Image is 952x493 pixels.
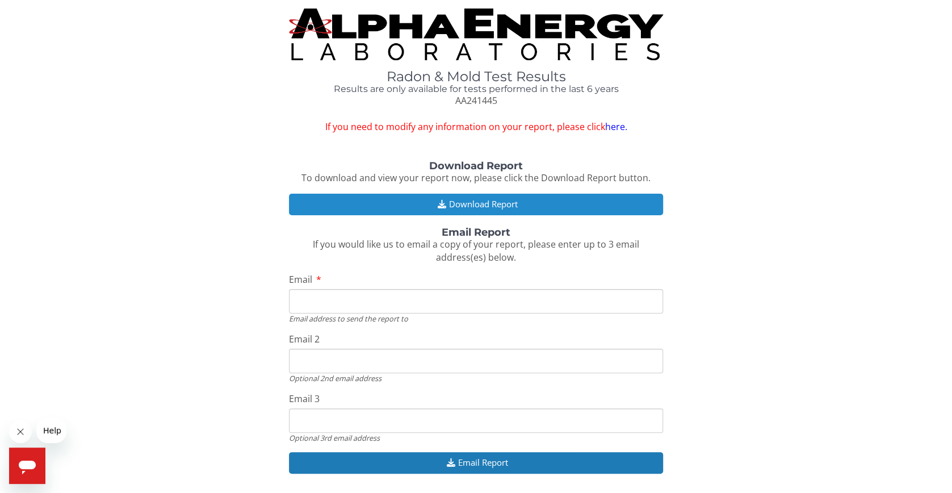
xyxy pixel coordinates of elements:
[313,238,639,264] span: If you would like us to email a copy of your report, please enter up to 3 email address(es) below.
[289,84,663,94] h4: Results are only available for tests performed in the last 6 years
[429,160,523,172] strong: Download Report
[289,373,663,383] div: Optional 2nd email address
[442,226,510,239] strong: Email Report
[289,392,320,405] span: Email 3
[289,452,663,473] button: Email Report
[289,433,663,443] div: Optional 3rd email address
[301,172,651,184] span: To download and view your report now, please click the Download Report button.
[289,333,320,345] span: Email 2
[289,273,312,286] span: Email
[9,448,45,484] iframe: Button to launch messaging window
[289,120,663,133] span: If you need to modify any information on your report, please click
[9,420,32,443] iframe: Close message
[289,9,663,60] img: TightCrop.jpg
[289,314,663,324] div: Email address to send the report to
[605,120,627,133] a: here.
[455,94,497,107] span: AA241445
[289,69,663,84] h1: Radon & Mold Test Results
[36,418,66,443] iframe: Message from company
[289,194,663,215] button: Download Report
